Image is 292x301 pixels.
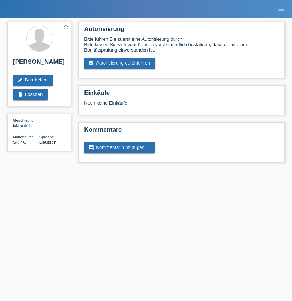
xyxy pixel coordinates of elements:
[13,75,53,86] a: editBearbeiten
[13,118,39,128] div: Männlich
[13,135,33,139] span: Nationalität
[63,23,69,31] a: star_border
[13,140,27,145] span: Slowakei / C / 03.05.2021
[63,23,69,30] i: star_border
[17,77,23,83] i: edit
[39,135,54,139] span: Sprache
[84,36,279,53] div: Bitte führen Sie zuerst eine Autorisierung durch. Bitte lassen Sie sich vom Kunden vorab mündlich...
[13,118,33,123] span: Geschlecht
[274,7,288,11] a: menu
[84,100,279,111] div: Noch keine Einkäufe
[13,58,65,69] h2: [PERSON_NAME]
[84,58,155,69] a: assignment_turned_inAutorisierung durchführen
[17,92,23,97] i: delete
[84,26,279,36] h2: Autorisierung
[84,89,279,100] h2: Einkäufe
[13,89,48,100] a: deleteLöschen
[88,145,94,150] i: comment
[84,126,279,137] h2: Kommentare
[88,60,94,66] i: assignment_turned_in
[39,140,57,145] span: Deutsch
[278,6,285,13] i: menu
[84,142,155,153] a: commentKommentar hinzufügen ...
